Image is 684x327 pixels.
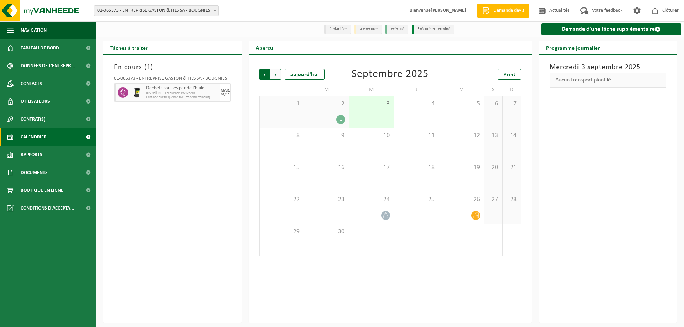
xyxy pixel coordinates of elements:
span: Navigation [21,21,47,39]
span: Demande devis [492,7,526,14]
span: 17 [353,164,390,172]
li: Exécuté et terminé [412,25,454,34]
div: 07/10 [221,93,229,96]
span: 6 [488,100,499,108]
span: 2 [308,100,345,108]
span: 5 [443,100,480,108]
td: V [439,83,484,96]
h2: Tâches à traiter [103,41,155,54]
span: 7 [506,100,517,108]
span: Données de l'entrepr... [21,57,75,75]
span: Print [503,72,515,78]
span: 22 [263,196,300,204]
span: 25 [398,196,435,204]
td: L [259,83,304,96]
span: Déchets souillés par de l'huile [146,85,218,91]
span: 3 [353,100,390,108]
span: Calendrier [21,128,47,146]
span: DIS Colli DH - Fréquence 1x/12sem [146,91,218,95]
li: à planifier [324,25,351,34]
td: M [304,83,349,96]
span: 27 [488,196,499,204]
span: 18 [398,164,435,172]
td: S [484,83,503,96]
a: Demande d'une tâche supplémentaire [541,23,682,35]
strong: [PERSON_NAME] [431,8,466,13]
div: aujourd'hui [285,69,325,80]
a: Demande devis [477,4,529,18]
h3: En cours ( ) [114,62,231,73]
a: Print [498,69,521,80]
span: Echange sur fréquence fixe (traitement inclus) [146,95,218,100]
span: 1 [147,64,151,71]
td: J [394,83,439,96]
span: 13 [488,132,499,139]
li: exécuté [385,25,408,34]
h2: Aperçu [249,41,280,54]
span: 1 [263,100,300,108]
td: D [503,83,521,96]
span: 30 [308,228,345,236]
span: Conditions d'accepta... [21,199,74,217]
span: 10 [353,132,390,139]
span: Utilisateurs [21,93,50,110]
span: 23 [308,196,345,204]
span: 01-065373 - ENTREPRISE GASTON & FILS SA - BOUGNIES [94,5,219,16]
td: M [349,83,394,96]
span: 21 [506,164,517,172]
li: à exécuter [354,25,382,34]
span: 29 [263,228,300,236]
span: 11 [398,132,435,139]
div: Septembre 2025 [352,69,429,80]
span: Boutique en ligne [21,181,63,199]
span: Tableau de bord [21,39,59,57]
span: 12 [443,132,480,139]
span: 8 [263,132,300,139]
h3: Mercredi 3 septembre 2025 [550,62,667,73]
span: Contacts [21,75,42,93]
span: Contrat(s) [21,110,45,128]
span: 20 [488,164,499,172]
span: 24 [353,196,390,204]
span: 16 [308,164,345,172]
div: 01-065373 - ENTREPRISE GASTON & FILS SA - BOUGNIES [114,76,231,83]
h2: Programme journalier [539,41,607,54]
div: 1 [336,115,345,124]
span: Documents [21,164,48,181]
span: 28 [506,196,517,204]
span: 26 [443,196,480,204]
span: 4 [398,100,435,108]
span: 14 [506,132,517,139]
div: MAR. [221,89,230,93]
span: Précédent [259,69,270,80]
span: Rapports [21,146,42,164]
span: 01-065373 - ENTREPRISE GASTON & FILS SA - BOUGNIES [94,6,218,16]
span: 19 [443,164,480,172]
span: Suivant [270,69,281,80]
span: 9 [308,132,345,139]
span: 15 [263,164,300,172]
img: WB-0240-HPE-BK-01 [132,87,142,98]
div: Aucun transport planifié [550,73,667,88]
